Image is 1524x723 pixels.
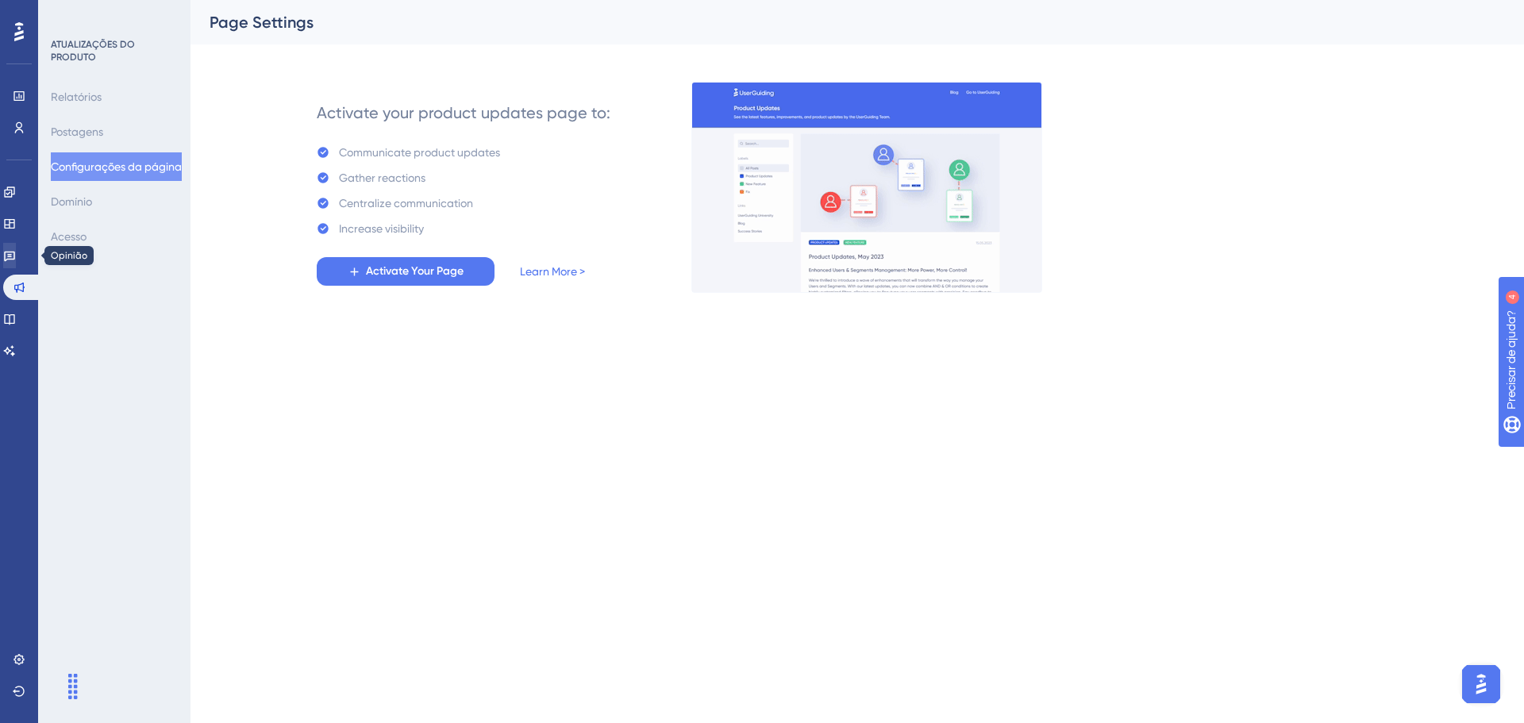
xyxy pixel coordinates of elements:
button: Activate Your Page [317,257,495,286]
button: Relatórios [51,83,102,111]
font: 4 [148,10,152,18]
font: Postagens [51,125,103,138]
div: Centralize communication [339,194,473,213]
img: 253145e29d1258e126a18a92d52e03bb.gif [691,82,1042,293]
div: Page Settings [210,11,1465,33]
div: Increase visibility [339,219,424,238]
div: Communicate product updates [339,143,500,162]
a: Learn More > [520,262,585,281]
div: Activate your product updates page to: [317,102,610,124]
font: ATUALIZAÇÕES DO PRODUTO [51,39,135,63]
button: Acesso [51,222,87,251]
div: Gather reactions [339,168,425,187]
font: Acesso [51,230,87,243]
font: Precisar de ajuda? [37,7,137,19]
font: Domínio [51,195,92,208]
button: Domínio [51,187,92,216]
button: Configurações da página [51,152,182,181]
div: Arrastar [60,663,86,710]
font: Configurações da página [51,160,182,173]
span: Activate Your Page [366,262,464,281]
button: Postagens [51,117,103,146]
iframe: Iniciador do Assistente de IA do UserGuiding [1457,660,1505,708]
font: Relatórios [51,90,102,103]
